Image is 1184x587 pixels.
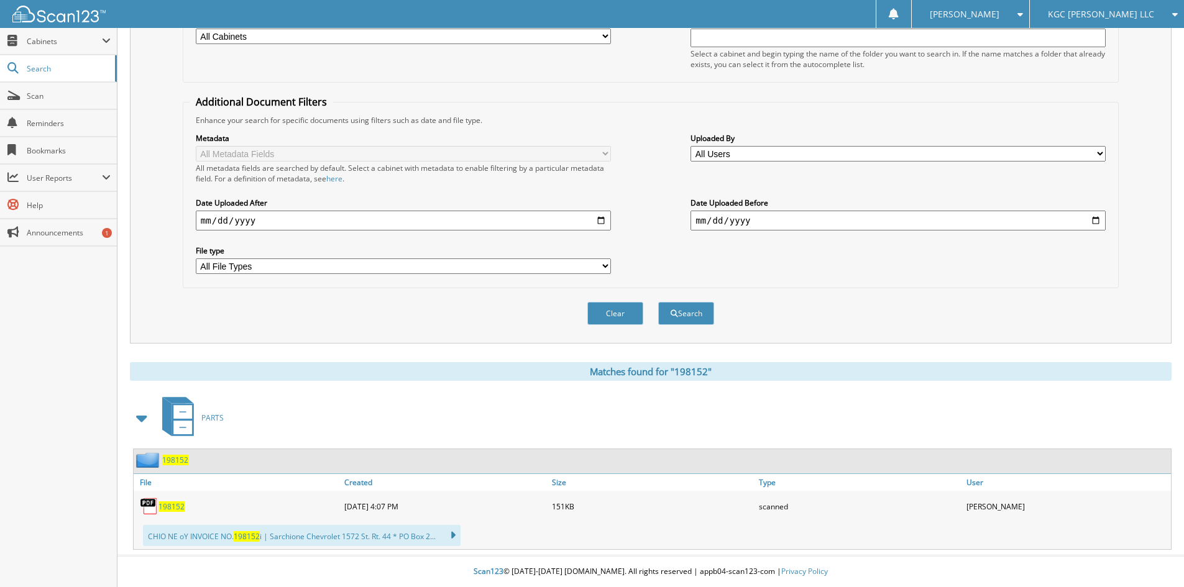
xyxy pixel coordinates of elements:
a: Type [756,474,963,491]
span: Scan123 [474,566,503,576]
div: Select a cabinet and begin typing the name of the folder you want to search in. If the name match... [691,48,1106,70]
label: Date Uploaded After [196,198,611,208]
img: folder2.png [136,452,162,468]
label: Metadata [196,133,611,143]
span: KGC [PERSON_NAME] LLC [1048,11,1154,18]
span: PARTS [201,412,224,423]
span: 198152 [234,531,260,542]
a: here [326,173,342,184]
div: 151KB [549,494,756,519]
div: [PERSON_NAME] [963,494,1171,519]
a: 198152 [158,501,185,512]
span: User Reports [27,173,102,183]
a: 198152 [162,455,188,465]
span: Announcements [27,227,111,238]
span: Search [27,63,109,74]
div: Enhance your search for specific documents using filters such as date and file type. [190,115,1112,125]
label: File type [196,245,611,256]
span: Scan [27,91,111,101]
span: Reminders [27,118,111,129]
img: scan123-logo-white.svg [12,6,106,22]
a: Privacy Policy [781,566,828,576]
div: Matches found for "198152" [130,362,1172,381]
div: 1 [102,228,112,238]
div: [DATE] 4:07 PM [341,494,549,519]
span: [PERSON_NAME] [930,11,999,18]
label: Uploaded By [691,133,1106,143]
span: Help [27,200,111,211]
legend: Additional Document Filters [190,95,333,109]
input: start [196,211,611,230]
span: Bookmarks [27,145,111,156]
a: PARTS [155,393,224,442]
div: scanned [756,494,963,519]
button: Clear [587,302,643,325]
div: © [DATE]-[DATE] [DOMAIN_NAME]. All rights reserved | appb04-scan123-com | [117,557,1184,587]
a: Size [549,474,756,491]
span: Cabinets [27,36,102,47]
label: Date Uploaded Before [691,198,1106,208]
input: end [691,211,1106,230]
button: Search [658,302,714,325]
div: All metadata fields are searched by default. Select a cabinet with metadata to enable filtering b... [196,163,611,184]
a: File [134,474,341,491]
a: User [963,474,1171,491]
img: PDF.png [140,497,158,516]
div: CHIO NE oY INVOICE NO. i | Sarchione Chevrolet 1572 St. Rt. 44 * PO Box 2... [143,525,461,546]
a: Created [341,474,549,491]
